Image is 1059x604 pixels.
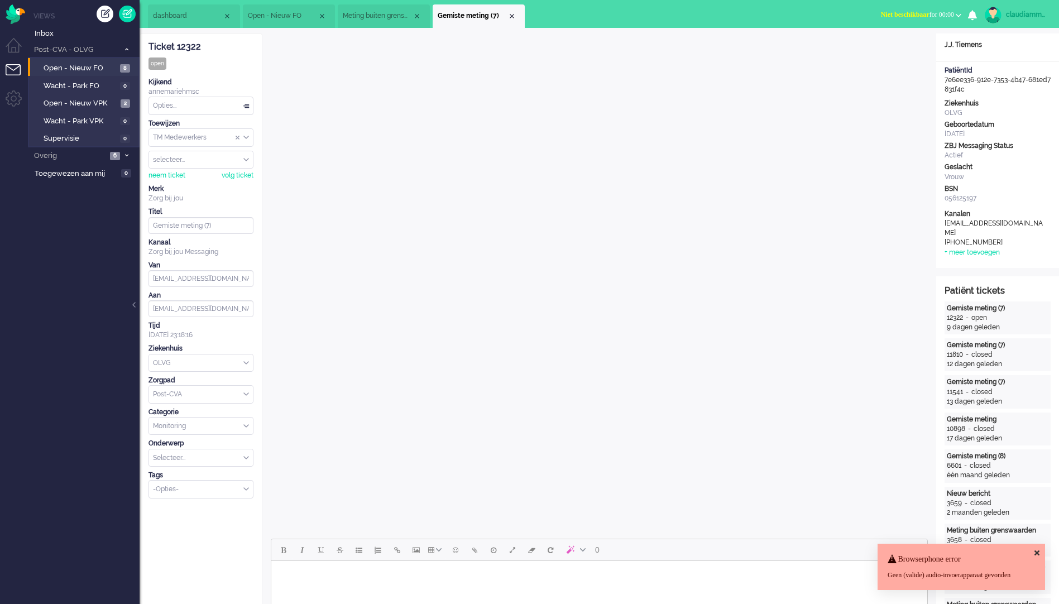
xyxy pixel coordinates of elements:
[148,41,253,54] div: Ticket 12322
[148,261,253,270] div: Van
[6,64,31,89] li: Tickets menu
[6,4,25,24] img: flow_omnibird.svg
[947,461,961,471] div: 6601
[44,98,118,109] span: Open - Nieuw VPK
[44,133,117,144] span: Supervisie
[945,66,1051,75] div: PatiëntId
[874,7,968,23] button: Niet beschikbaarfor 00:00
[148,408,253,417] div: Categorie
[947,397,1048,406] div: 13 dagen geleden
[148,439,253,448] div: Onderwerp
[44,116,117,127] span: Wacht - Park VPK
[148,291,253,300] div: Aan
[6,7,25,16] a: Omnidesk
[947,377,1048,387] div: Gemiste meting (7)
[945,248,1000,257] div: + meer toevoegen
[148,247,253,257] div: Zorg bij jou Messaging
[148,480,253,498] div: Select Tags
[970,498,991,508] div: closed
[32,61,138,74] a: Open - Nieuw FO 8
[945,141,1051,151] div: ZBJ Messaging Status
[148,376,253,385] div: Zorgpad
[120,64,130,73] span: 8
[963,387,971,397] div: -
[148,119,253,128] div: Toewijzen
[153,11,223,21] span: dashboard
[974,424,995,434] div: closed
[963,313,971,323] div: -
[947,489,1048,498] div: Nieuw bericht
[387,540,406,559] button: Insert/edit link
[484,540,503,559] button: Delay message
[945,162,1051,172] div: Geslacht
[947,508,1048,517] div: 2 maanden geleden
[983,7,1048,23] a: claudiammsc
[945,238,1045,247] div: [PHONE_NUMBER]
[222,171,253,180] div: volg ticket
[595,545,600,554] span: 0
[32,45,119,55] span: Post-CVA - OLVG
[881,11,954,18] span: for 00:00
[368,540,387,559] button: Numbered list
[330,540,349,559] button: Strikethrough
[148,321,253,330] div: Tijd
[32,151,107,161] span: Overig
[6,90,31,116] li: Admin menu
[947,350,963,359] div: 11810
[35,28,140,39] span: Inbox
[945,108,1051,118] div: OLVG
[433,4,525,28] li: 12322
[148,151,253,169] div: Assign User
[947,535,962,545] div: 3658
[148,238,253,247] div: Kanaal
[963,350,971,359] div: -
[465,540,484,559] button: Add attachment
[148,194,253,203] div: Zorg bij jou
[312,540,330,559] button: Underline
[947,313,963,323] div: 12322
[936,40,1059,50] div: J.J. Tiemens
[945,99,1051,108] div: Ziekenhuis
[945,209,1051,219] div: Kanalen
[318,12,327,21] div: Close tab
[110,152,120,160] span: 6
[945,194,1051,203] div: 056125197
[293,540,312,559] button: Italic
[590,540,605,559] button: 0
[947,526,1048,535] div: Meting buiten grenswaarden
[945,151,1051,160] div: Actief
[446,540,465,559] button: Emoticons
[947,452,1048,461] div: Gemiste meting (8)
[148,321,253,340] div: [DATE] 23:18:16
[148,344,253,353] div: Ziekenhuis
[120,82,130,90] span: 0
[541,540,560,559] button: Reset content
[947,471,1048,480] div: één maand geleden
[32,167,140,179] a: Toegewezen aan mij 0
[338,4,430,28] li: 13478
[121,99,130,108] span: 2
[44,81,117,92] span: Wacht - Park FO
[888,555,1035,563] h4: Browserphone error
[947,424,965,434] div: 10898
[406,540,425,559] button: Insert/edit image
[6,38,31,63] li: Dashboard menu
[970,461,991,471] div: closed
[425,540,446,559] button: Table
[507,12,516,21] div: Close tab
[148,171,185,180] div: neem ticket
[148,128,253,147] div: Assign Group
[961,461,970,471] div: -
[438,11,507,21] span: Gemiste meting (7)
[148,207,253,217] div: Titel
[874,3,968,28] li: Niet beschikbaarfor 00:00
[945,285,1051,298] div: Patiënt tickets
[148,471,253,480] div: Tags
[32,132,138,144] a: Supervisie 0
[947,415,1048,424] div: Gemiste meting
[947,323,1048,332] div: 9 dagen geleden
[120,135,130,143] span: 0
[148,87,253,97] div: annemariehmsc
[32,79,138,92] a: Wacht - Park FO 0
